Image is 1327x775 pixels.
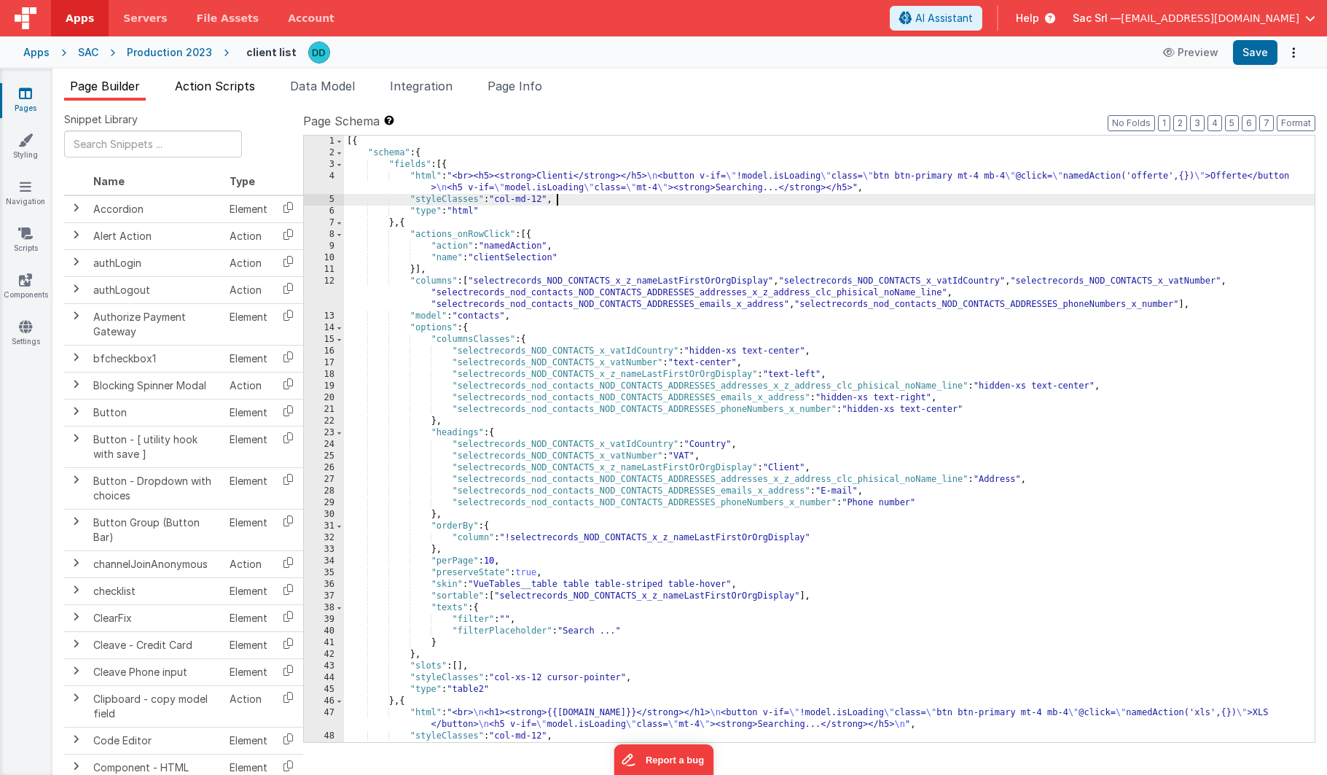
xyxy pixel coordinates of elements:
[290,79,355,93] span: Data Model
[304,241,344,252] div: 9
[304,591,344,602] div: 37
[304,462,344,474] div: 26
[1108,115,1155,131] button: No Folds
[303,112,380,130] span: Page Schema
[304,661,344,672] div: 43
[64,112,138,127] span: Snippet Library
[304,346,344,357] div: 16
[304,416,344,427] div: 22
[224,249,273,276] td: Action
[87,222,224,249] td: Alert Action
[304,731,344,742] div: 48
[1154,41,1227,64] button: Preview
[1207,115,1222,131] button: 4
[390,79,453,93] span: Integration
[87,426,224,467] td: Button - [ utility hook with save ]
[1190,115,1205,131] button: 3
[890,6,982,31] button: AI Assistant
[304,381,344,392] div: 19
[1277,115,1315,131] button: Format
[304,369,344,381] div: 18
[87,467,224,509] td: Button - Dropdown with choices
[304,544,344,556] div: 33
[1073,11,1315,26] button: Sac Srl — [EMAIL_ADDRESS][DOMAIN_NAME]
[70,79,140,93] span: Page Builder
[304,439,344,451] div: 24
[224,372,273,399] td: Action
[23,45,50,60] div: Apps
[1283,42,1304,63] button: Options
[304,229,344,241] div: 8
[224,631,273,658] td: Element
[304,217,344,229] div: 7
[304,159,344,171] div: 3
[87,249,224,276] td: authLogin
[304,451,344,462] div: 25
[224,685,273,727] td: Action
[304,206,344,217] div: 6
[224,426,273,467] td: Element
[304,322,344,334] div: 14
[304,427,344,439] div: 23
[66,11,94,26] span: Apps
[87,303,224,345] td: Authorize Payment Gateway
[304,579,344,591] div: 36
[224,276,273,303] td: Action
[87,372,224,399] td: Blocking Spinner Modal
[304,334,344,346] div: 15
[64,131,242,157] input: Search Snippets ...
[614,744,713,775] iframe: Marker.io feedback button
[304,602,344,614] div: 38
[87,276,224,303] td: authLogout
[304,707,344,731] div: 47
[1259,115,1274,131] button: 7
[304,532,344,544] div: 32
[304,486,344,497] div: 28
[224,222,273,249] td: Action
[309,42,329,63] img: 5566de74795503dc7562e9a7bf0f5380
[87,195,224,223] td: Accordion
[304,614,344,626] div: 39
[224,467,273,509] td: Element
[87,727,224,754] td: Code Editor
[1016,11,1039,26] span: Help
[304,252,344,264] div: 10
[304,264,344,276] div: 11
[246,47,297,58] h4: client list
[304,672,344,684] div: 44
[304,684,344,696] div: 45
[304,404,344,416] div: 21
[304,567,344,579] div: 35
[175,79,255,93] span: Action Scripts
[304,392,344,404] div: 20
[87,399,224,426] td: Button
[224,345,273,372] td: Element
[224,604,273,631] td: Element
[304,136,344,147] div: 1
[304,696,344,707] div: 46
[87,658,224,685] td: Cleave Phone input
[230,175,255,187] span: Type
[87,685,224,727] td: Clipboard - copy model field
[304,194,344,206] div: 5
[127,45,212,60] div: Production 2023
[224,577,273,604] td: Element
[304,171,344,194] div: 4
[87,509,224,550] td: Button Group (Button Bar)
[224,509,273,550] td: Element
[304,276,344,311] div: 12
[224,303,273,345] td: Element
[304,626,344,637] div: 40
[1233,40,1277,65] button: Save
[224,399,273,426] td: Element
[304,637,344,649] div: 41
[304,474,344,486] div: 27
[93,175,125,187] span: Name
[1225,115,1239,131] button: 5
[1158,115,1170,131] button: 1
[87,631,224,658] td: Cleave - Credit Card
[224,658,273,685] td: Element
[224,727,273,754] td: Element
[87,550,224,577] td: channelJoinAnonymous
[1121,11,1299,26] span: [EMAIL_ADDRESS][DOMAIN_NAME]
